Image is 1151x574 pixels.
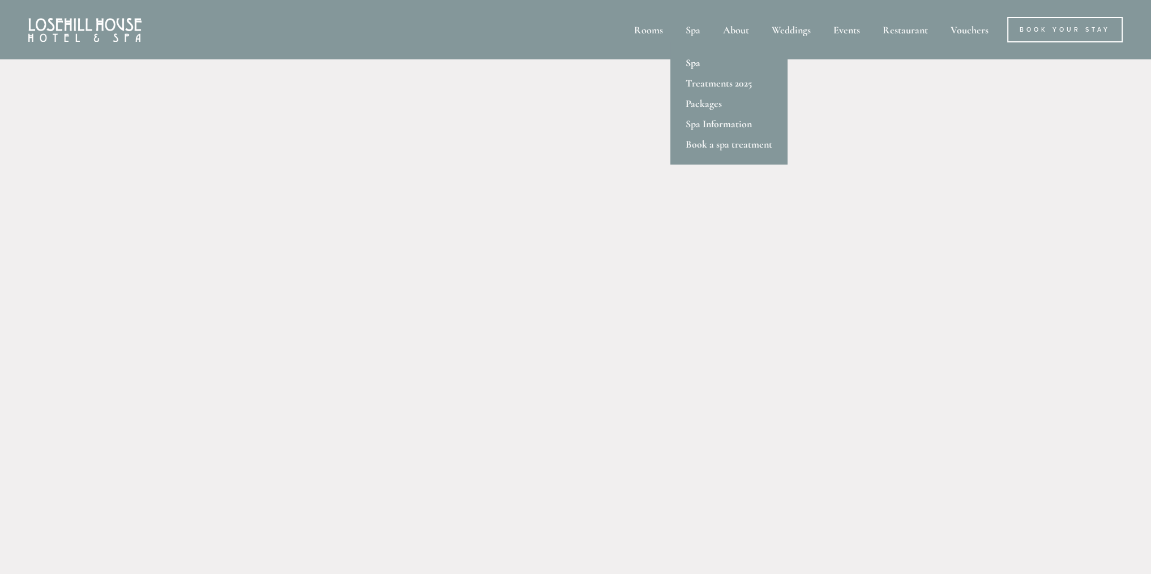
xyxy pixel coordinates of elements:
[823,17,870,42] div: Events
[940,17,999,42] a: Vouchers
[670,114,788,134] a: Spa Information
[670,93,788,114] a: Packages
[675,17,711,42] div: Spa
[872,17,938,42] div: Restaurant
[713,17,759,42] div: About
[670,134,788,154] a: Book a spa treatment
[1007,17,1123,42] a: Book Your Stay
[624,17,673,42] div: Rooms
[670,53,788,73] a: Spa
[28,18,142,42] img: Losehill House
[761,17,821,42] div: Weddings
[670,73,788,93] a: Treatments 2025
